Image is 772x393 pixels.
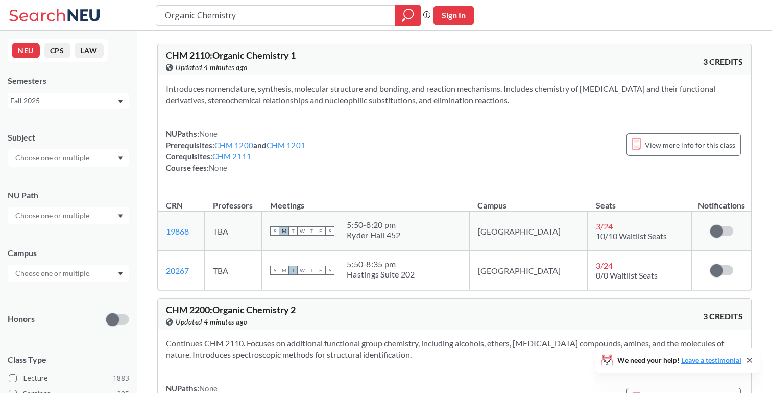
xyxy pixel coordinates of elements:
div: Fall 2025Dropdown arrow [8,93,129,109]
span: S [270,266,279,275]
span: 3 / 24 [596,261,613,270]
svg: magnifying glass [402,8,414,22]
span: 1883 [113,373,129,384]
span: W [298,266,307,275]
div: 5:50 - 8:20 pm [347,220,401,230]
span: S [270,226,279,236]
td: TBA [205,251,262,290]
span: T [307,226,316,236]
th: Campus [469,190,587,212]
span: None [199,129,218,138]
svg: Dropdown arrow [118,272,123,276]
button: CPS [44,43,70,58]
span: T [288,266,298,275]
a: 19868 [166,226,189,236]
div: Subject [8,132,129,143]
div: NU Path [8,190,129,201]
div: Dropdown arrow [8,265,129,282]
span: S [325,226,334,236]
a: CHM 1201 [267,141,305,150]
span: CHM 2200 : Organic Chemistry 2 [166,304,296,315]
input: Choose one or multiple [10,210,96,222]
svg: Dropdown arrow [118,214,123,218]
td: TBA [205,212,262,251]
span: F [316,226,325,236]
span: 3 CREDITS [703,56,743,67]
span: 3 / 24 [596,221,613,231]
section: Continues CHM 2110. Focuses on additional functional group chemistry, including alcohols, ethers,... [166,338,743,360]
p: Honors [8,313,35,325]
span: M [279,266,288,275]
th: Professors [205,190,262,212]
div: Dropdown arrow [8,207,129,224]
span: None [209,163,227,172]
span: M [279,226,288,236]
div: 5:50 - 8:35 pm [347,259,415,269]
td: [GEOGRAPHIC_DATA] [469,212,587,251]
span: F [316,266,325,275]
td: [GEOGRAPHIC_DATA] [469,251,587,290]
span: S [325,266,334,275]
div: Dropdown arrow [8,149,129,167]
span: 3 CREDITS [703,311,743,322]
div: Semesters [8,75,129,86]
span: T [307,266,316,275]
span: Updated 4 minutes ago [176,62,248,73]
th: Notifications [692,190,751,212]
th: Seats [588,190,692,212]
span: 0/0 Waitlist Seats [596,270,658,280]
a: Leave a testimonial [681,356,741,364]
span: None [199,384,218,393]
section: Introduces nomenclature, synthesis, molecular structure and bonding, and reaction mechanisms. Inc... [166,83,743,106]
input: Choose one or multiple [10,152,96,164]
a: CHM 2111 [212,152,251,161]
span: Class Type [8,354,129,365]
span: 10/10 Waitlist Seats [596,231,667,241]
button: NEU [12,43,40,58]
button: LAW [75,43,104,58]
a: CHM 1200 [214,141,253,150]
button: Sign In [433,6,474,25]
span: W [298,226,307,236]
div: magnifying glass [395,5,421,26]
span: Updated 4 minutes ago [176,316,248,328]
span: View more info for this class [645,138,735,151]
a: 20267 [166,266,189,275]
label: Lecture [9,372,129,385]
div: Fall 2025 [10,95,117,106]
div: CRN [166,200,183,211]
div: Hastings Suite 202 [347,269,415,280]
input: Class, professor, course number, "phrase" [164,7,388,24]
span: CHM 2110 : Organic Chemistry 1 [166,50,296,61]
svg: Dropdown arrow [118,100,123,104]
span: T [288,226,298,236]
div: Ryder Hall 452 [347,230,401,240]
svg: Dropdown arrow [118,156,123,160]
div: NUPaths: Prerequisites: and Corequisites: Course fees: [166,128,305,173]
th: Meetings [262,190,470,212]
div: Campus [8,247,129,259]
span: We need your help! [617,357,741,364]
input: Choose one or multiple [10,267,96,280]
